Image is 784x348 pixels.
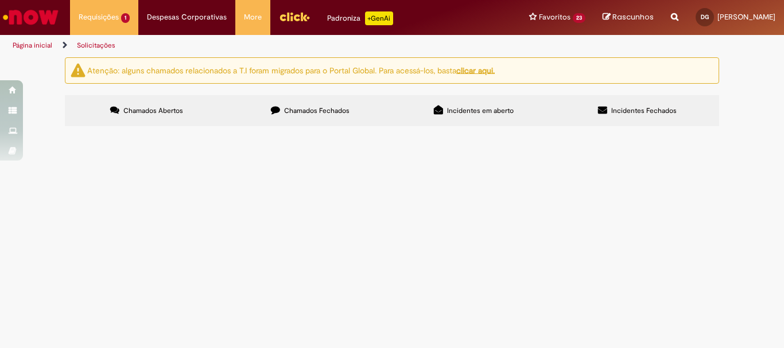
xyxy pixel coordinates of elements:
span: Chamados Abertos [123,106,183,115]
a: Página inicial [13,41,52,50]
span: Incidentes Fechados [611,106,677,115]
span: More [244,11,262,23]
span: 23 [573,13,585,23]
img: ServiceNow [1,6,60,29]
a: Solicitações [77,41,115,50]
span: DG [701,13,709,21]
span: Incidentes em aberto [447,106,514,115]
ng-bind-html: Atenção: alguns chamados relacionados a T.I foram migrados para o Portal Global. Para acessá-los,... [87,65,495,75]
span: Favoritos [539,11,570,23]
span: 1 [121,13,130,23]
span: Requisições [79,11,119,23]
span: Rascunhos [612,11,654,22]
span: Chamados Fechados [284,106,350,115]
img: click_logo_yellow_360x200.png [279,8,310,25]
span: Despesas Corporativas [147,11,227,23]
div: Padroniza [327,11,393,25]
a: clicar aqui. [456,65,495,75]
p: +GenAi [365,11,393,25]
span: [PERSON_NAME] [717,12,775,22]
a: Rascunhos [603,12,654,23]
ul: Trilhas de página [9,35,514,56]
